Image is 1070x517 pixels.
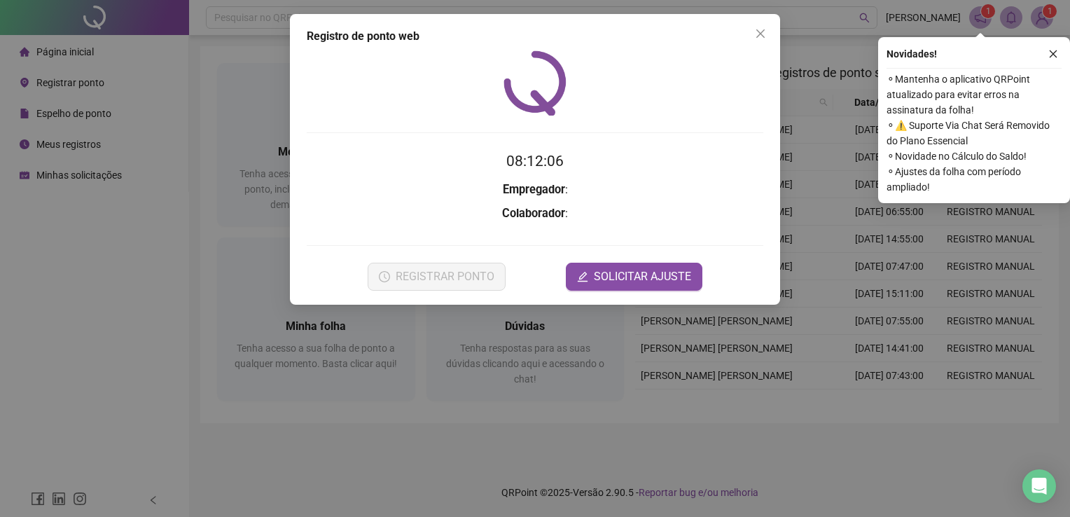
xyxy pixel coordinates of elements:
button: Close [749,22,772,45]
time: 08:12:06 [506,153,564,170]
img: QRPoint [503,50,567,116]
span: ⚬ Mantenha o aplicativo QRPoint atualizado para evitar erros na assinatura da folha! [887,71,1062,118]
span: ⚬ Novidade no Cálculo do Saldo! [887,149,1062,164]
span: edit [577,271,588,282]
span: Novidades ! [887,46,937,62]
span: close [1048,49,1058,59]
span: ⚬ ⚠️ Suporte Via Chat Será Removido do Plano Essencial [887,118,1062,149]
strong: Empregador [503,183,565,196]
div: Registro de ponto web [307,28,763,45]
span: ⚬ Ajustes da folha com período ampliado! [887,164,1062,195]
span: SOLICITAR AJUSTE [594,268,691,285]
strong: Colaborador [502,207,565,220]
span: close [755,28,766,39]
h3: : [307,205,763,223]
h3: : [307,181,763,199]
button: REGISTRAR PONTO [368,263,506,291]
div: Open Intercom Messenger [1022,469,1056,503]
button: editSOLICITAR AJUSTE [566,263,702,291]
